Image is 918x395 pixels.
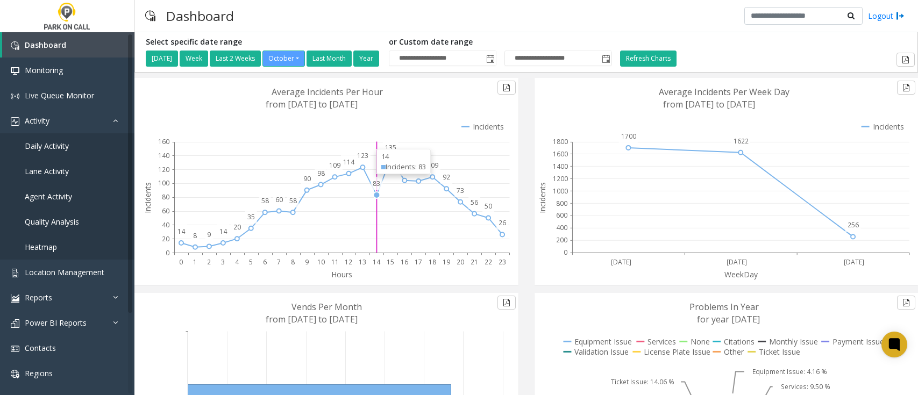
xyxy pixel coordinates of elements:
text: 1400 [553,162,568,171]
text: 256 [848,221,859,230]
a: Dashboard [2,32,134,58]
text: Services: 9.50 % [781,382,830,391]
text: 800 [556,199,567,208]
button: October [262,51,305,67]
text: 22 [485,257,492,267]
text: 10 [317,257,325,267]
span: Live Queue Monitor [25,90,94,100]
text: Hours [331,269,352,279]
text: 15 [387,257,394,267]
text: [DATE] [727,257,747,267]
img: 'icon' [11,344,19,353]
text: 58 [261,196,269,205]
span: Heatmap [25,242,57,252]
text: 5 [249,257,253,267]
text: 98 [317,169,325,178]
text: Incidents [143,182,153,213]
text: 123 [357,151,368,160]
button: Week [180,51,208,67]
text: 56 [471,198,478,207]
text: 73 [457,186,464,195]
span: Daily Activity [25,141,69,151]
text: WeekDay [724,269,758,279]
span: Lane Activity [25,166,69,176]
button: Export to pdf [897,296,915,310]
text: 100 [158,178,169,188]
text: 7 [277,257,281,267]
text: Vends Per Month [291,301,362,313]
text: for year [DATE] [697,313,760,325]
text: 0 [166,248,169,257]
img: 'icon' [11,117,19,126]
text: 600 [556,211,567,220]
text: 0 [564,248,567,257]
text: 20 [233,222,241,232]
text: 14 [219,227,227,236]
text: from [DATE] to [DATE] [663,98,755,110]
text: [DATE] [844,257,864,267]
text: Average Incidents Per Hour [272,86,383,98]
text: 18 [429,257,436,267]
text: 135 [385,143,396,152]
text: 3 [221,257,225,267]
text: Ticket Issue: 14.06 % [610,377,674,386]
text: 200 [556,236,567,245]
button: Export to pdf [896,53,915,67]
text: from [DATE] to [DATE] [266,98,358,110]
button: Export to pdf [497,296,516,310]
img: 'icon' [11,319,19,328]
text: 90 [303,174,311,183]
h5: Select specific date range [146,38,381,47]
button: Last Month [307,51,352,67]
text: 60 [162,206,169,216]
text: 26 [499,218,506,227]
button: Refresh Charts [620,51,677,67]
text: 400 [556,224,567,233]
text: 1700 [621,132,636,141]
text: 13 [359,257,366,267]
img: 'icon' [11,370,19,378]
text: 11 [331,257,339,267]
text: Problems In Year [689,301,759,313]
text: 21 [471,257,478,267]
text: 9 [207,230,211,239]
text: 8 [291,257,295,267]
button: [DATE] [146,51,178,67]
span: Regions [25,368,53,378]
a: Logout [868,10,905,21]
text: 109 [427,161,438,170]
h3: Dashboard [161,3,239,29]
text: 120 [158,165,169,174]
text: 1200 [553,174,568,183]
text: 58 [289,196,297,205]
text: 6 [263,257,267,267]
span: Activity [25,116,49,126]
text: Average Incidents Per Week Day [659,86,789,98]
img: 'icon' [11,269,19,277]
text: 16 [401,257,408,267]
text: 20 [457,257,464,267]
img: 'icon' [11,41,19,50]
text: from [DATE] to [DATE] [266,313,358,325]
text: 20 [162,234,169,243]
text: 0 [179,257,183,267]
div: Incidents: 83 [381,162,426,172]
text: 35 [247,212,255,221]
span: Contacts [25,343,56,353]
div: 14 [381,152,426,162]
text: 140 [158,151,169,160]
button: Last 2 Weeks [210,51,261,67]
text: 1 [193,257,197,267]
span: Agent Activity [25,191,72,202]
text: 1000 [553,186,568,196]
text: 4 [235,257,239,267]
text: 114 [343,157,355,167]
text: 12 [345,257,352,267]
img: 'icon' [11,92,19,100]
span: Power BI Reports [25,318,87,328]
button: Year [353,51,379,67]
img: pageIcon [145,3,155,29]
text: Equipment Issue: 4.16 % [752,367,827,376]
button: Export to pdf [497,81,516,95]
text: 40 [162,220,169,229]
